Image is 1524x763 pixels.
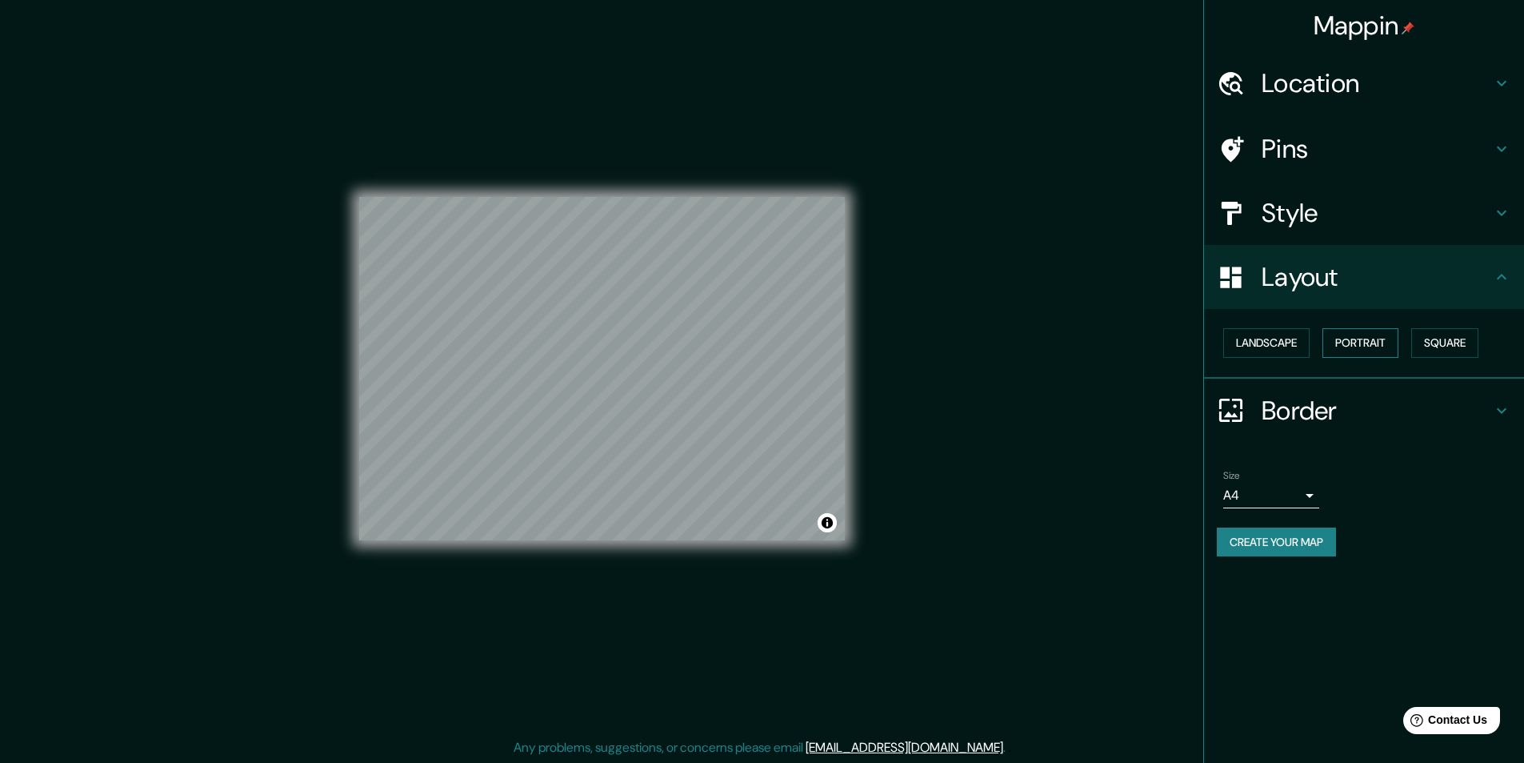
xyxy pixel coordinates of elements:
[1006,738,1008,757] div: .
[806,739,1003,756] a: [EMAIL_ADDRESS][DOMAIN_NAME]
[1262,261,1492,293] h4: Layout
[359,197,845,540] canvas: Map
[1411,328,1478,358] button: Square
[1204,245,1524,309] div: Layout
[514,738,1006,757] p: Any problems, suggestions, or concerns please email .
[1262,133,1492,165] h4: Pins
[1204,181,1524,245] div: Style
[1204,117,1524,181] div: Pins
[1262,197,1492,229] h4: Style
[1382,701,1506,745] iframe: Help widget launcher
[1322,328,1398,358] button: Portrait
[1402,22,1414,34] img: pin-icon.png
[1217,528,1336,557] button: Create your map
[1008,738,1011,757] div: .
[1223,483,1319,508] div: A4
[1314,10,1415,42] h4: Mappin
[1204,379,1524,443] div: Border
[1262,67,1492,99] h4: Location
[1262,395,1492,427] h4: Border
[1223,468,1240,482] label: Size
[1204,51,1524,115] div: Location
[1223,328,1310,358] button: Landscape
[818,513,837,532] button: Toggle attribution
